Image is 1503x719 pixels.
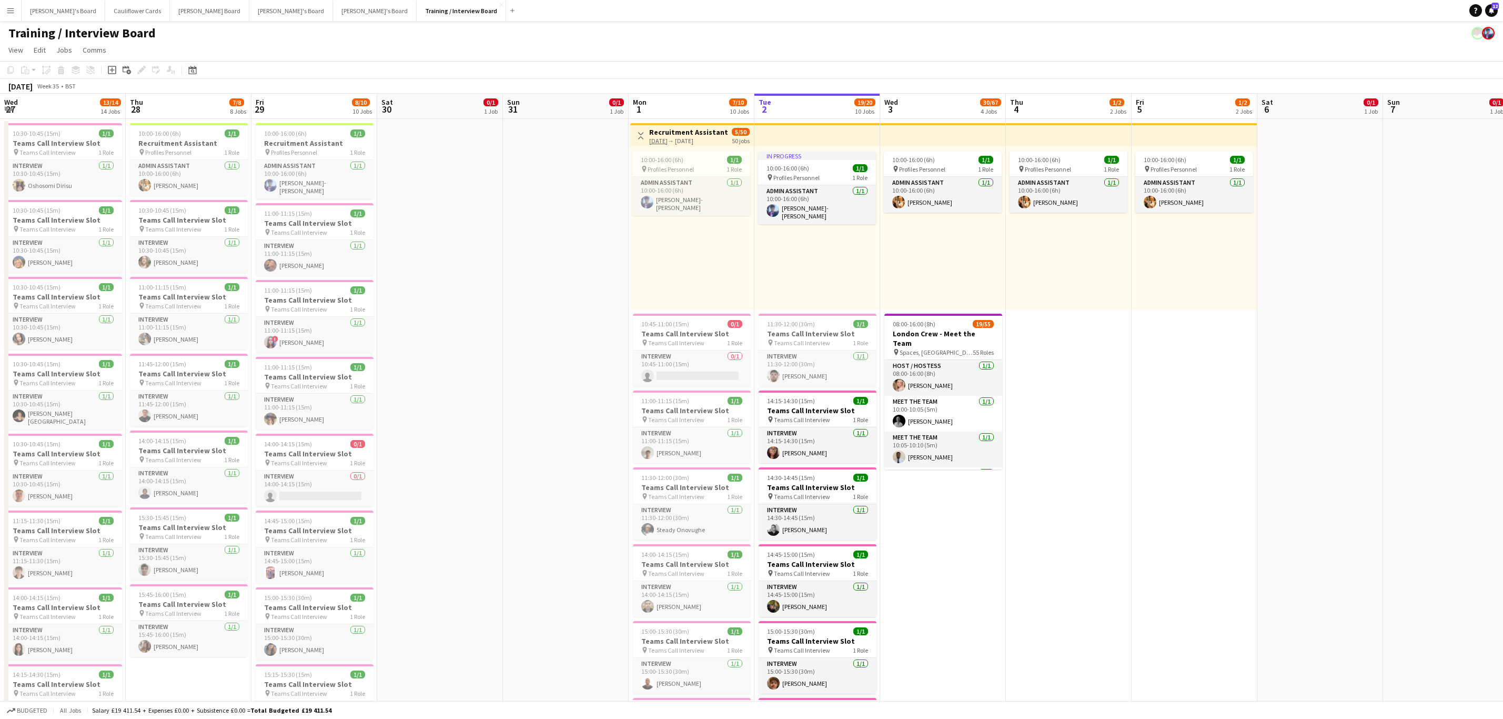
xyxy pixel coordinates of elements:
span: 0/1 [350,440,365,448]
div: 10:00-16:00 (6h)1/1Recruitment Assistant Profiles Personnel1 RoleAdmin Assistant1/110:00-16:00 (6... [130,123,248,196]
span: 1 Role [853,416,868,424]
div: 15:00-15:30 (30m)1/1Teams Call Interview Slot Teams Call Interview1 RoleInterview1/115:00-15:30 (... [256,587,374,660]
span: 1/1 [350,129,365,137]
span: 0/1 [728,320,742,328]
span: 1/1 [225,129,239,137]
span: 1 Role [853,570,868,577]
span: 10:00-16:00 (6h) [766,164,809,172]
app-job-card: 15:00-15:30 (30m)1/1Teams Call Interview Slot Teams Call Interview1 RoleInterview1/115:00-15:30 (... [759,621,876,694]
div: 10:00-16:00 (6h)1/1 Profiles Personnel1 RoleAdmin Assistant1/110:00-16:00 (6h)[PERSON_NAME] [884,152,1002,213]
span: 1/1 [853,397,868,405]
app-job-card: 14:30-14:45 (15m)1/1Teams Call Interview Slot Teams Call Interview1 RoleInterview1/114:30-14:45 (... [759,467,876,540]
app-job-card: 11:15-11:30 (15m)1/1Teams Call Interview Slot Teams Call Interview1 RoleInterview1/111:15-11:30 (... [4,511,122,583]
span: Teams Call Interview [19,225,76,233]
app-card-role: Interview1/114:00-14:15 (15m)[PERSON_NAME] [633,581,751,617]
span: 10:30-10:45 (15m) [13,283,60,291]
span: Teams Call Interview [648,416,704,424]
app-job-card: 14:15-14:30 (15m)1/1Teams Call Interview Slot Teams Call Interview1 RoleInterview1/114:15-14:30 (... [759,391,876,463]
span: 10:00-16:00 (6h) [892,156,935,164]
h3: Teams Call Interview Slot [4,292,122,302]
div: 10:30-10:45 (15m)1/1Teams Call Interview Slot Teams Call Interview1 RoleInterview1/110:30-10:45 (... [4,277,122,349]
span: 1 Role [350,305,365,313]
app-card-role: Interview1/114:45-15:00 (15m)[PERSON_NAME] [256,547,374,583]
span: Edit [34,45,46,55]
app-job-card: 10:30-10:45 (15m)1/1Teams Call Interview Slot Teams Call Interview1 RoleInterview1/110:30-10:45 (... [4,123,122,196]
span: 10:30-10:45 (15m) [13,206,60,214]
span: 1/1 [350,209,365,217]
app-job-card: 10:00-16:00 (6h)1/1 Profiles Personnel1 RoleAdmin Assistant1/110:00-16:00 (6h)[PERSON_NAME]-[PERS... [632,152,750,216]
a: 12 [1485,4,1498,17]
app-card-role: Interview0/114:00-14:15 (15m) [256,471,374,506]
app-card-role: Interview1/114:00-14:15 (15m)[PERSON_NAME] [130,467,248,503]
div: 10:00-16:00 (6h)1/1Recruitment Assistant Profiles Personnel1 RoleAdmin Assistant1/110:00-16:00 (6... [256,123,374,199]
span: Teams Call Interview [145,610,201,617]
span: 1/1 [99,517,114,525]
span: 1/1 [99,206,114,214]
app-job-card: 11:30-12:00 (30m)1/1Teams Call Interview Slot Teams Call Interview1 RoleInterview1/111:30-12:00 (... [759,314,876,386]
h3: Teams Call Interview Slot [4,138,122,148]
h3: Teams Call Interview Slot [759,560,876,569]
span: 1/1 [225,360,239,368]
app-card-role: Interview1/114:00-14:15 (15m)[PERSON_NAME] [4,624,122,660]
span: 1 Role [350,148,365,156]
h3: Teams Call Interview Slot [633,329,751,338]
button: [PERSON_NAME]'s Board [22,1,105,21]
span: 1/1 [853,164,867,172]
span: Teams Call Interview [774,570,830,577]
span: 10:00-16:00 (6h) [264,129,307,137]
h3: Teams Call Interview Slot [633,483,751,492]
a: View [4,43,27,57]
span: 1 Role [350,613,365,621]
h3: Teams Call Interview Slot [759,406,876,415]
span: 1 Role [727,493,742,501]
h3: Teams Call Interview Slot [130,369,248,378]
span: 1 Role [98,613,114,621]
h3: Teams Call Interview Slot [256,372,374,382]
app-job-card: 11:00-11:15 (15m)1/1Teams Call Interview Slot Teams Call Interview1 RoleInterview1/111:00-11:15 (... [256,357,374,430]
span: Comms [83,45,106,55]
span: 10:00-16:00 (6h) [138,129,181,137]
app-job-card: 15:30-15:45 (15m)1/1Teams Call Interview Slot Teams Call Interview1 RoleInterview1/115:30-15:45 (... [130,507,248,580]
app-job-card: 08:00-16:00 (8h)19/55London Crew - Meet the Team Spaces, [GEOGRAPHIC_DATA], [STREET_ADDRESS][PERS... [884,314,1002,470]
span: 1 Role [98,225,114,233]
app-job-card: 11:45-12:00 (15m)1/1Teams Call Interview Slot Teams Call Interview1 RoleInterview1/111:45-12:00 (... [130,354,248,426]
app-job-card: 14:00-14:15 (15m)1/1Teams Call Interview Slot Teams Call Interview1 RoleInterview1/114:00-14:15 (... [130,431,248,503]
span: 1 Role [350,459,365,467]
span: 11:00-11:15 (15m) [264,363,312,371]
span: 14:30-14:45 (15m) [767,474,815,482]
button: Training / Interview Board [417,1,506,21]
span: 1 Role [727,416,742,424]
span: Teams Call Interview [648,570,704,577]
h3: Teams Call Interview Slot [759,483,876,492]
span: 1 Role [350,382,365,390]
span: Profiles Personnel [773,174,820,182]
app-job-card: 15:00-15:30 (30m)1/1Teams Call Interview Slot Teams Call Interview1 RoleInterview1/115:00-15:30 (... [633,621,751,694]
app-card-role: Admin Assistant1/110:00-16:00 (6h)[PERSON_NAME]-[PERSON_NAME] [632,177,750,216]
span: 14:00-14:15 (15m) [13,594,60,602]
span: 1 Role [98,379,114,387]
app-job-card: 14:45-15:00 (15m)1/1Teams Call Interview Slot Teams Call Interview1 RoleInterview1/114:45-15:00 (... [256,511,374,583]
span: 1 Role [350,228,365,236]
app-card-role: Interview1/111:00-11:15 (15m)![PERSON_NAME] [256,317,374,353]
span: Profiles Personnel [145,148,191,156]
span: 1 Role [727,570,742,577]
span: 1 Role [978,165,993,173]
span: Profiles Personnel [899,165,945,173]
span: Profiles Personnel [271,148,317,156]
div: 10:00-16:00 (6h)1/1 Profiles Personnel1 RoleAdmin Assistant1/110:00-16:00 (6h)[PERSON_NAME] [1135,152,1253,213]
span: 55 Roles [973,348,994,356]
span: 14:45-15:00 (15m) [264,517,312,525]
span: Teams Call Interview [145,379,201,387]
h3: Teams Call Interview Slot [130,446,248,455]
span: Teams Call Interview [145,225,201,233]
span: 15:45-16:00 (15m) [138,591,186,598]
span: 1/1 [225,206,239,214]
span: Teams Call Interview [774,493,830,501]
app-job-card: 14:00-14:15 (15m)1/1Teams Call Interview Slot Teams Call Interview1 RoleInterview1/114:00-14:15 (... [4,587,122,660]
span: 11:00-11:15 (15m) [138,283,186,291]
span: Teams Call Interview [19,613,76,621]
app-card-role: Interview1/111:00-11:15 (15m)[PERSON_NAME] [633,427,751,463]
